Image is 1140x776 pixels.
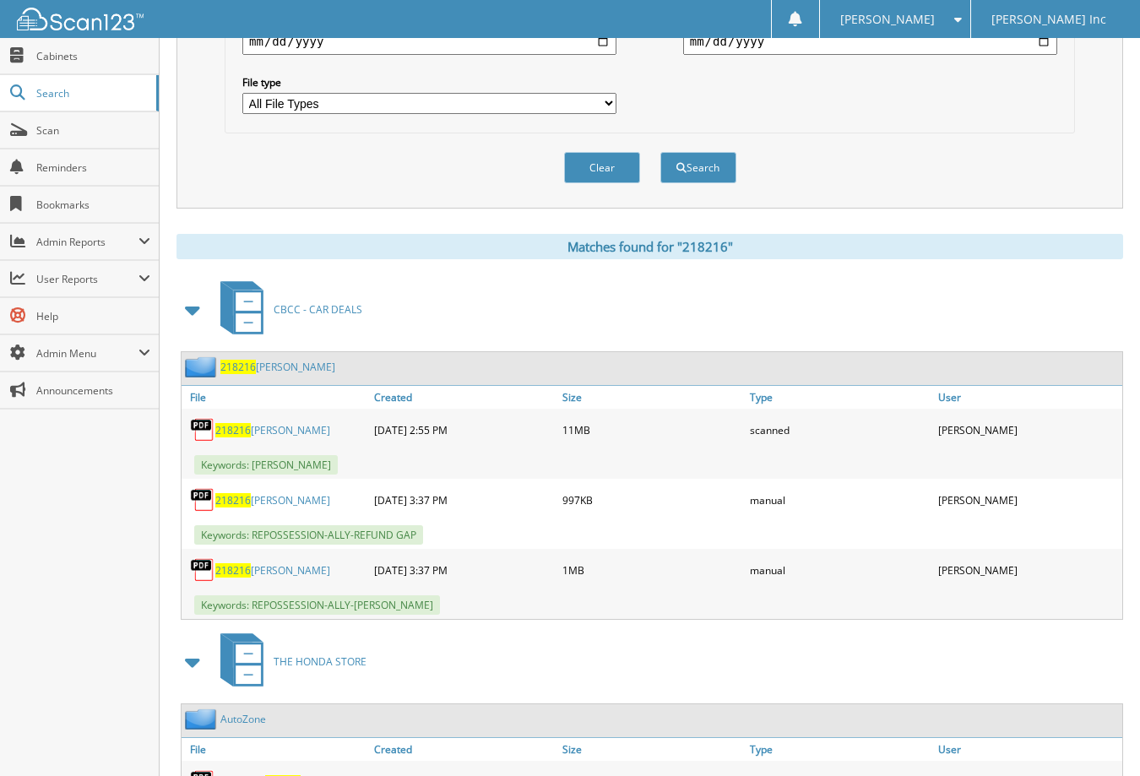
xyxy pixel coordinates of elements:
input: end [683,28,1057,55]
div: 11MB [558,413,746,447]
span: Keywords: REPOSSESSION-ALLY-[PERSON_NAME] [194,595,440,615]
span: Search [36,86,148,100]
span: Keywords: REPOSSESSION-ALLY-REFUND GAP [194,525,423,545]
a: Type [746,738,934,761]
span: CBCC - CAR DEALS [274,302,362,317]
a: 218216[PERSON_NAME] [215,563,330,578]
div: [PERSON_NAME] [934,483,1122,517]
div: scanned [746,413,934,447]
input: start [242,28,616,55]
a: Size [558,738,746,761]
a: 218216[PERSON_NAME] [220,360,335,374]
span: Reminders [36,160,150,175]
span: [PERSON_NAME] Inc [991,14,1106,24]
a: File [182,386,370,409]
a: 218216[PERSON_NAME] [215,423,330,437]
a: User [934,386,1122,409]
img: PDF.png [190,417,215,442]
span: Admin Menu [36,346,138,361]
div: [DATE] 3:37 PM [370,483,558,517]
button: Clear [564,152,640,183]
a: CBCC - CAR DEALS [210,276,362,343]
span: 218216 [220,360,256,374]
span: Help [36,309,150,323]
span: 218216 [215,563,251,578]
a: Size [558,386,746,409]
span: THE HONDA STORE [274,654,366,669]
a: Created [370,738,558,761]
button: Search [660,152,736,183]
span: Announcements [36,383,150,398]
img: folder2.png [185,708,220,730]
span: [PERSON_NAME] [840,14,935,24]
div: manual [746,553,934,587]
a: AutoZone [220,712,266,726]
div: [DATE] 2:55 PM [370,413,558,447]
div: 997KB [558,483,746,517]
div: manual [746,483,934,517]
iframe: Chat Widget [1056,695,1140,776]
a: User [934,738,1122,761]
a: Created [370,386,558,409]
img: scan123-logo-white.svg [17,8,144,30]
span: Scan [36,123,150,138]
span: 218216 [215,493,251,507]
span: Admin Reports [36,235,138,249]
div: Matches found for "218216" [176,234,1123,259]
img: PDF.png [190,557,215,583]
img: PDF.png [190,487,215,513]
span: User Reports [36,272,138,286]
label: File type [242,75,616,90]
span: 218216 [215,423,251,437]
a: File [182,738,370,761]
div: 1MB [558,553,746,587]
div: [PERSON_NAME] [934,553,1122,587]
div: [PERSON_NAME] [934,413,1122,447]
a: Type [746,386,934,409]
a: THE HONDA STORE [210,628,366,695]
span: Keywords: [PERSON_NAME] [194,455,338,475]
img: folder2.png [185,356,220,377]
span: Cabinets [36,49,150,63]
div: [DATE] 3:37 PM [370,553,558,587]
a: 218216[PERSON_NAME] [215,493,330,507]
span: Bookmarks [36,198,150,212]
